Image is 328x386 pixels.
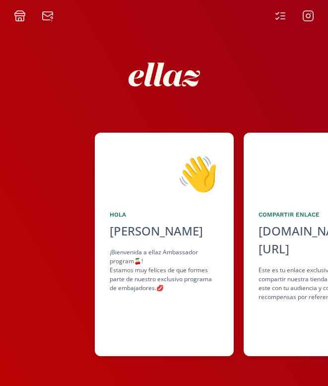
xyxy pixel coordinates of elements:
div: 👋 [110,148,219,198]
div: Hola [110,210,219,219]
img: nKmKAABZpYV7 [120,30,209,119]
div: ¡Bienvenida a ellaz Ambassador program🍒! Estamos muy felices de que formes parte de nuestro exclu... [110,248,219,293]
div: [PERSON_NAME] [110,222,219,240]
